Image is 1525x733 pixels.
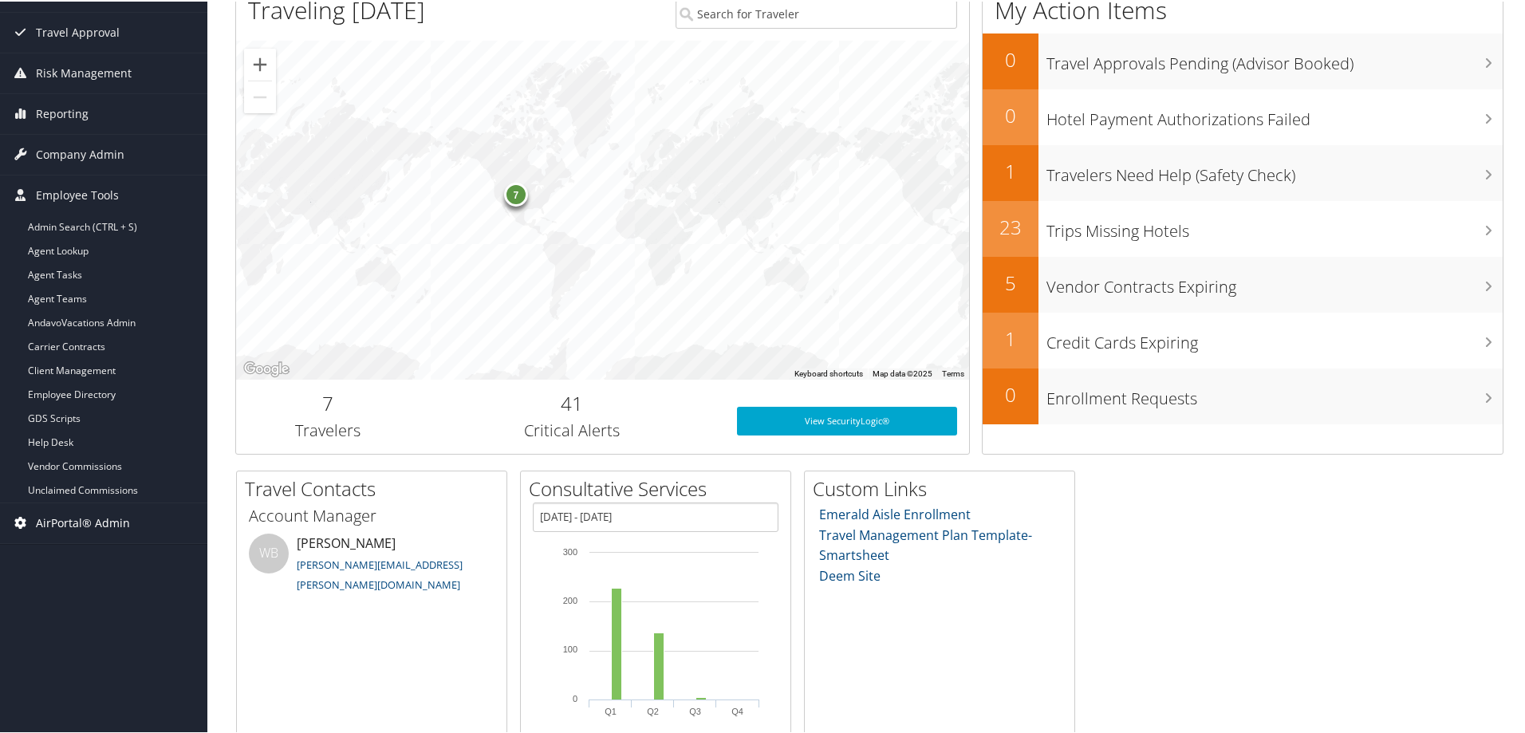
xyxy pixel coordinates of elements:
[36,93,89,132] span: Reporting
[983,32,1503,88] a: 0Travel Approvals Pending (Advisor Booked)
[819,504,971,522] a: Emerald Aisle Enrollment
[244,47,276,79] button: Zoom in
[983,199,1503,255] a: 23Trips Missing Hotels
[983,367,1503,423] a: 0Enrollment Requests
[244,80,276,112] button: Zoom out
[1046,322,1503,353] h3: Credit Cards Expiring
[983,212,1038,239] h2: 23
[36,133,124,173] span: Company Admin
[563,594,577,604] tspan: 200
[240,357,293,378] a: Open this area in Google Maps (opens a new window)
[1046,99,1503,129] h3: Hotel Payment Authorizations Failed
[983,268,1038,295] h2: 5
[1046,211,1503,241] h3: Trips Missing Hotels
[731,705,743,715] text: Q4
[942,368,964,376] a: Terms (opens in new tab)
[819,525,1032,563] a: Travel Management Plan Template- Smartsheet
[689,705,701,715] text: Q3
[737,405,957,434] a: View SecurityLogic®
[245,474,506,501] h2: Travel Contacts
[36,52,132,92] span: Risk Management
[249,503,495,526] h3: Account Manager
[241,532,502,597] li: [PERSON_NAME]
[983,144,1503,199] a: 1Travelers Need Help (Safety Check)
[249,532,289,572] div: WB
[573,692,577,702] tspan: 0
[983,324,1038,351] h2: 1
[1046,266,1503,297] h3: Vendor Contracts Expiring
[1046,155,1503,185] h3: Travelers Need Help (Safety Check)
[503,181,527,205] div: 7
[248,418,408,440] h3: Travelers
[248,388,408,416] h2: 7
[983,156,1038,183] h2: 1
[563,546,577,555] tspan: 300
[1046,378,1503,408] h3: Enrollment Requests
[983,100,1038,128] h2: 0
[36,502,130,542] span: AirPortal® Admin
[563,643,577,652] tspan: 100
[983,380,1038,407] h2: 0
[605,705,617,715] text: Q1
[431,388,713,416] h2: 41
[819,566,881,583] a: Deem Site
[36,174,119,214] span: Employee Tools
[529,474,790,501] h2: Consultative Services
[873,368,932,376] span: Map data ©2025
[813,474,1074,501] h2: Custom Links
[983,88,1503,144] a: 0Hotel Payment Authorizations Failed
[983,45,1038,72] h2: 0
[431,418,713,440] h3: Critical Alerts
[1046,43,1503,73] h3: Travel Approvals Pending (Advisor Booked)
[647,705,659,715] text: Q2
[983,255,1503,311] a: 5Vendor Contracts Expiring
[983,311,1503,367] a: 1Credit Cards Expiring
[297,556,463,591] a: [PERSON_NAME][EMAIL_ADDRESS][PERSON_NAME][DOMAIN_NAME]
[36,11,120,51] span: Travel Approval
[794,367,863,378] button: Keyboard shortcuts
[240,357,293,378] img: Google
